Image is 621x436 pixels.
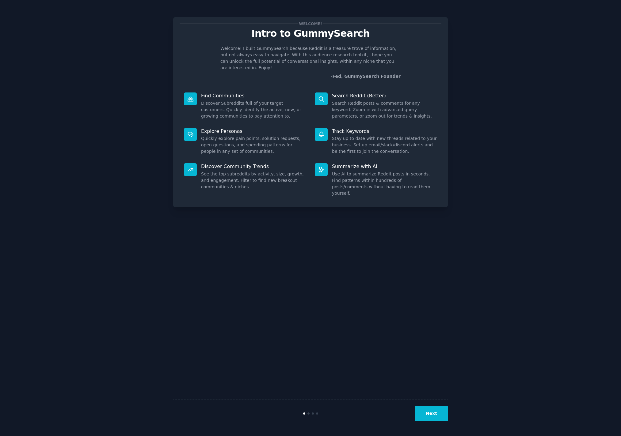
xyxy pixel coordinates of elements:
a: Fed, GummySearch Founder [332,74,401,79]
dd: Search Reddit posts & comments for any keyword. Zoom in with advanced query parameters, or zoom o... [332,100,437,119]
p: Summarize with AI [332,163,437,170]
button: Next [415,406,448,421]
p: Welcome! I built GummySearch because Reddit is a treasure trove of information, but not always ea... [220,45,401,71]
div: - [331,73,401,80]
dd: Quickly explore pain points, solution requests, open questions, and spending patterns for people ... [201,135,306,155]
dd: See the top subreddits by activity, size, growth, and engagement. Filter to find new breakout com... [201,171,306,190]
p: Intro to GummySearch [180,28,441,39]
p: Discover Community Trends [201,163,306,170]
dd: Discover Subreddits full of your target customers. Quickly identify the active, new, or growing c... [201,100,306,119]
dd: Use AI to summarize Reddit posts in seconds. Find patterns within hundreds of posts/comments with... [332,171,437,197]
dd: Stay up to date with new threads related to your business. Set up email/slack/discord alerts and ... [332,135,437,155]
p: Track Keywords [332,128,437,134]
p: Search Reddit (Better) [332,92,437,99]
p: Find Communities [201,92,306,99]
p: Explore Personas [201,128,306,134]
span: Welcome! [298,21,323,27]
